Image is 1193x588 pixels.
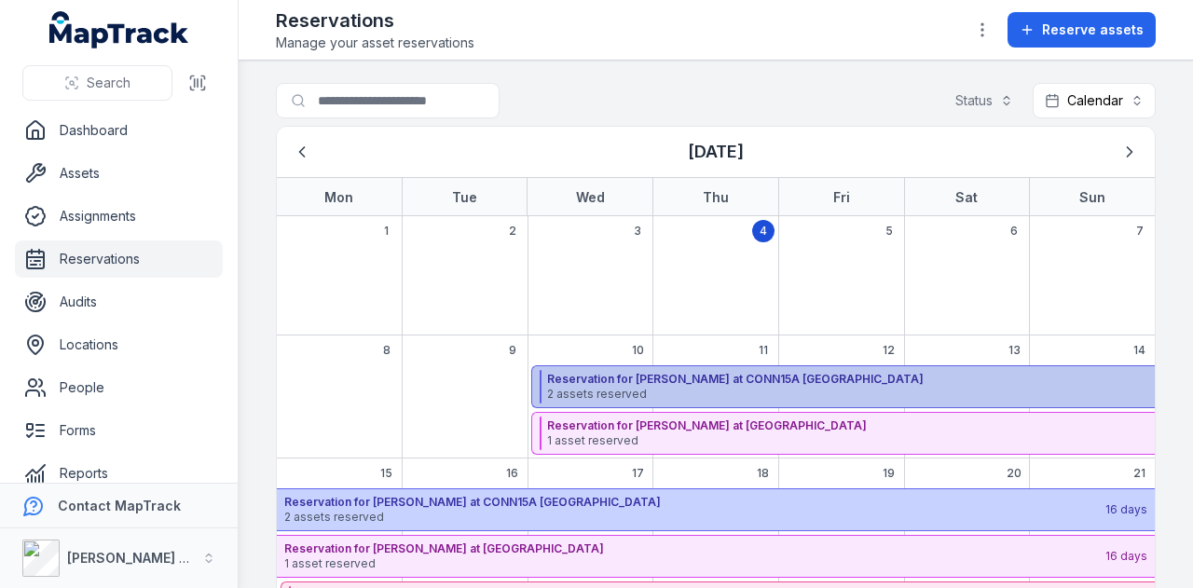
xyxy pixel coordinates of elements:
[883,343,895,358] span: 12
[703,189,729,205] strong: Thu
[49,11,189,48] a: MapTrack
[885,224,893,239] span: 5
[1133,343,1145,358] span: 14
[277,488,1155,531] button: Reservation for [PERSON_NAME] at CONN15A [GEOGRAPHIC_DATA]2 assets reserved16 days
[22,65,172,101] button: Search
[452,189,477,205] strong: Tue
[284,541,1104,556] strong: Reservation for [PERSON_NAME] at [GEOGRAPHIC_DATA]
[1079,189,1105,205] strong: Sun
[833,189,850,205] strong: Fri
[15,155,223,192] a: Assets
[688,139,744,165] h3: [DATE]
[1008,343,1021,358] span: 13
[58,498,181,513] strong: Contact MapTrack
[15,283,223,321] a: Audits
[15,112,223,149] a: Dashboard
[759,343,768,358] span: 11
[760,224,767,239] span: 4
[1136,224,1144,239] span: 7
[15,369,223,406] a: People
[632,466,644,481] span: 17
[324,189,353,205] strong: Mon
[87,74,130,92] span: Search
[1133,466,1145,481] span: 21
[506,466,518,481] span: 16
[1008,12,1156,48] button: Reserve assets
[1007,466,1022,481] span: 20
[15,240,223,278] a: Reservations
[384,224,389,239] span: 1
[284,556,1104,571] span: 1 asset reserved
[15,455,223,492] a: Reports
[1010,224,1018,239] span: 6
[509,224,516,239] span: 2
[284,134,320,170] button: Previous
[757,466,769,481] span: 18
[634,224,641,239] span: 3
[15,326,223,363] a: Locations
[955,189,978,205] strong: Sat
[67,550,220,566] strong: [PERSON_NAME] Group
[276,7,474,34] h2: Reservations
[276,34,474,52] span: Manage your asset reservations
[277,535,1155,578] button: Reservation for [PERSON_NAME] at [GEOGRAPHIC_DATA]1 asset reserved16 days
[1042,21,1144,39] span: Reserve assets
[284,495,1104,510] strong: Reservation for [PERSON_NAME] at CONN15A [GEOGRAPHIC_DATA]
[15,198,223,235] a: Assignments
[284,510,1104,525] span: 2 assets reserved
[576,189,605,205] strong: Wed
[15,412,223,449] a: Forms
[883,466,895,481] span: 19
[943,83,1025,118] button: Status
[383,343,391,358] span: 8
[380,466,392,481] span: 15
[1033,83,1156,118] button: Calendar
[1112,134,1147,170] button: Next
[632,343,644,358] span: 10
[509,343,516,358] span: 9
